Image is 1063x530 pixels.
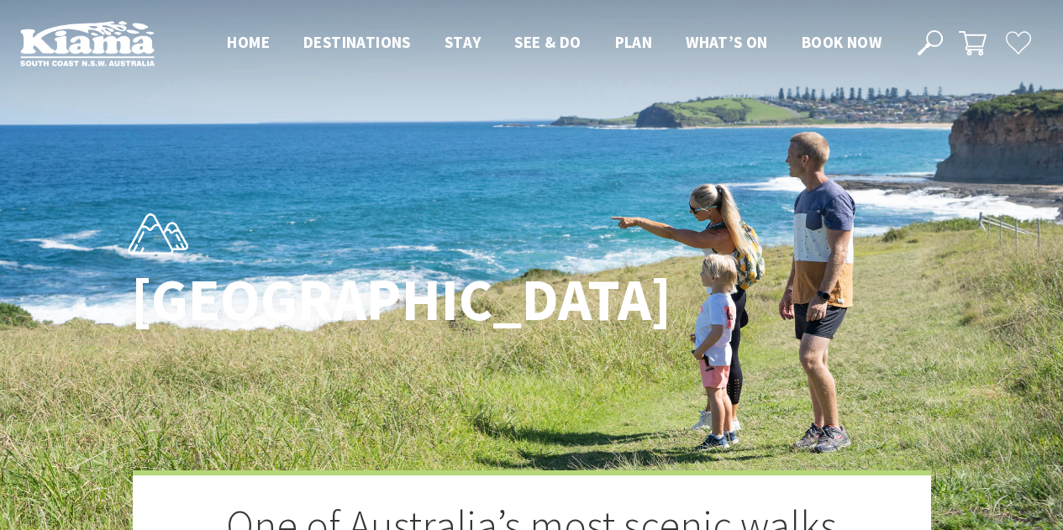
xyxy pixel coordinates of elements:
span: Home [227,32,270,52]
span: Plan [615,32,653,52]
span: Stay [445,32,482,52]
span: Book now [802,32,881,52]
span: See & Do [514,32,581,52]
span: What’s On [686,32,768,52]
h1: [GEOGRAPHIC_DATA] [131,268,606,333]
img: Kiama Logo [20,20,155,66]
span: Destinations [303,32,411,52]
nav: Main Menu [210,29,898,57]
